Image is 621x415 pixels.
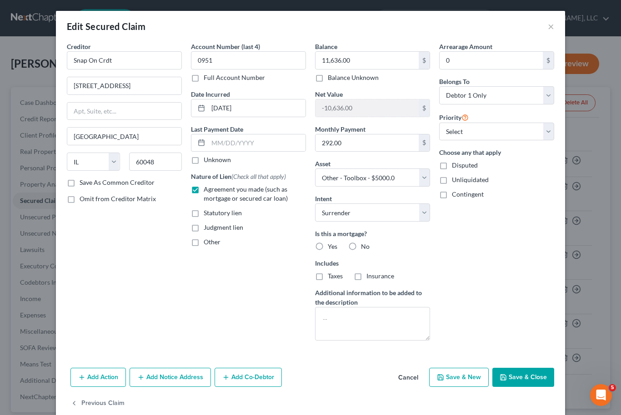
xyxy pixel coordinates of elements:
label: Priority [439,112,469,123]
label: Date Incurred [191,89,230,99]
label: Nature of Lien [191,172,286,181]
input: MM/DD/YYYY [208,99,305,117]
label: Last Payment Date [191,124,243,134]
input: 0.00 [316,134,419,152]
input: 0.00 [440,52,543,69]
span: Disputed [452,161,478,169]
button: × [548,21,554,32]
input: Search creditor by name... [67,51,182,69]
input: MM/DD/YYYY [208,134,305,152]
label: Full Account Number [204,73,265,82]
button: Add Action [70,368,126,387]
span: Agreement you made (such as mortgage or secured car loan) [204,185,288,202]
label: Net Value [315,89,343,99]
span: Other [204,238,220,246]
iframe: Intercom live chat [590,384,612,406]
label: Intent [315,194,332,203]
span: Omit from Creditor Matrix [80,195,156,203]
span: Statutory lien [204,209,242,217]
div: Edit Secured Claim [67,20,145,33]
button: Add Notice Address [130,368,211,387]
span: Insurance [366,272,394,280]
div: $ [419,99,430,117]
button: Save & Close [492,368,554,387]
label: Additional information to be added to the description [315,288,430,307]
span: Creditor [67,43,91,50]
input: Enter city... [67,128,181,145]
span: Taxes [328,272,343,280]
span: Belongs To [439,78,470,85]
button: Add Co-Debtor [215,368,282,387]
input: 0.00 [316,99,419,117]
span: (Check all that apply) [231,173,286,180]
label: Arrearage Amount [439,42,492,51]
label: Is this a mortgage? [315,229,430,238]
label: Account Number (last 4) [191,42,260,51]
span: Judgment lien [204,223,243,231]
button: Previous Claim [70,394,125,413]
label: Save As Common Creditor [80,178,155,187]
input: XXXX [191,51,306,69]
div: $ [419,134,430,152]
span: Asset [315,160,331,168]
button: Save & New [429,368,489,387]
label: Unknown [204,155,231,164]
span: Yes [328,242,337,250]
input: Apt, Suite, etc... [67,103,181,120]
span: Contingent [452,190,484,198]
button: Cancel [391,369,426,387]
input: Enter zip... [129,153,182,171]
div: $ [543,52,554,69]
input: 0.00 [316,52,419,69]
label: Includes [315,258,430,268]
input: Enter address... [67,77,181,94]
span: 5 [609,384,616,391]
span: Unliquidated [452,176,489,183]
label: Choose any that apply [439,148,554,157]
span: No [361,242,370,250]
label: Monthly Payment [315,124,366,134]
label: Balance Unknown [328,73,379,82]
div: $ [419,52,430,69]
label: Balance [315,42,337,51]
